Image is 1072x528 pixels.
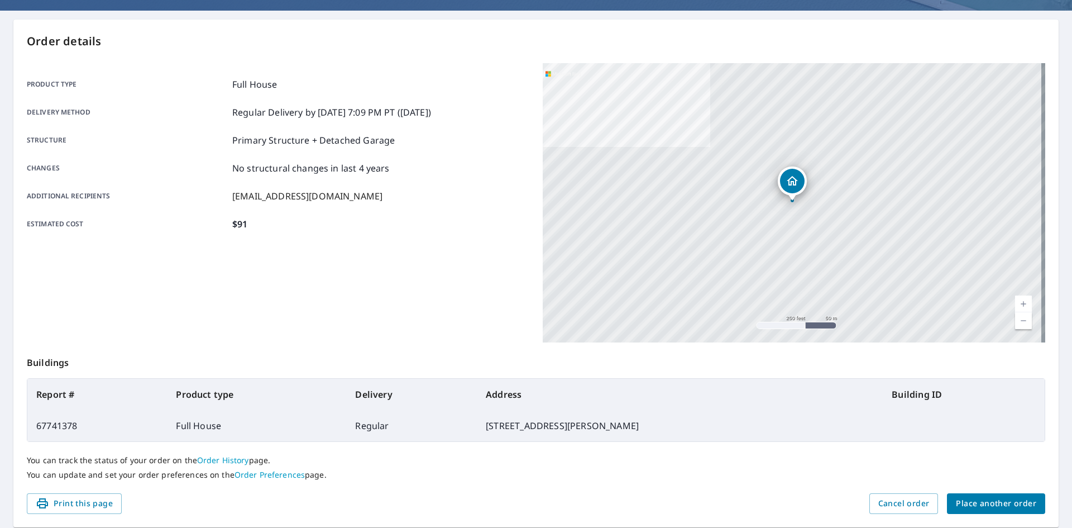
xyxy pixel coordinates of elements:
[232,217,247,231] p: $91
[167,379,346,410] th: Product type
[232,134,395,147] p: Primary Structure + Detached Garage
[27,106,228,119] p: Delivery method
[232,78,277,91] p: Full House
[346,410,477,441] td: Regular
[947,493,1045,514] button: Place another order
[27,33,1045,50] p: Order details
[27,455,1045,465] p: You can track the status of your order on the page.
[956,497,1036,511] span: Place another order
[232,189,382,203] p: [EMAIL_ADDRESS][DOMAIN_NAME]
[878,497,930,511] span: Cancel order
[27,343,1045,378] p: Buildings
[346,379,477,410] th: Delivery
[27,379,167,410] th: Report #
[477,410,883,441] td: [STREET_ADDRESS][PERSON_NAME]
[27,189,228,203] p: Additional recipients
[36,497,113,511] span: Print this page
[1015,312,1032,329] a: Current Level 17, Zoom Out
[27,493,122,514] button: Print this page
[197,455,249,465] a: Order History
[27,78,228,91] p: Product type
[1015,296,1032,312] a: Current Level 17, Zoom In
[234,469,305,480] a: Order Preferences
[477,379,883,410] th: Address
[27,470,1045,480] p: You can update and set your order preferences on the page.
[778,167,807,201] div: Dropped pin, building 1, Residential property, 604 Bryan Trl New Lenox, IL 60451
[27,217,228,231] p: Estimated cost
[27,134,228,147] p: Structure
[883,379,1045,410] th: Building ID
[232,161,390,175] p: No structural changes in last 4 years
[27,161,228,175] p: Changes
[232,106,431,119] p: Regular Delivery by [DATE] 7:09 PM PT ([DATE])
[869,493,939,514] button: Cancel order
[27,410,167,441] td: 67741378
[167,410,346,441] td: Full House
